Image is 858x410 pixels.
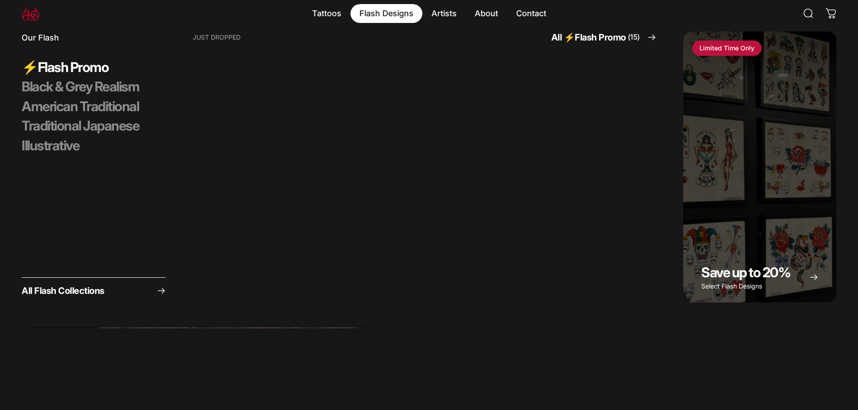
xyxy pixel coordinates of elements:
[22,286,104,295] span: All Flash Collections
[22,32,166,45] p: Our Flash
[22,78,139,95] span: Black & Grey Realism
[551,32,656,43] a: All ⚡️Flash Promo(15)
[22,98,139,115] span: American Traditional
[683,32,836,302] a: Save up to 20%
[350,4,422,23] summary: Flash Designs
[303,4,555,23] nav: Primary
[821,4,841,23] a: 0 items
[466,4,507,23] summary: About
[22,137,79,154] span: Illustrative
[422,4,466,23] summary: Artists
[507,4,555,23] a: Contact
[701,264,790,280] span: Save up to 20%
[303,4,350,23] summary: Tattoos
[22,117,139,135] span: Traditional Japanese
[193,34,241,41] p: Just Dropped
[628,32,640,43] span: (15)
[22,277,166,302] a: All Flash Collections
[551,32,640,43] span: All ⚡️Flash Promo
[701,282,790,290] p: Select Flash Designs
